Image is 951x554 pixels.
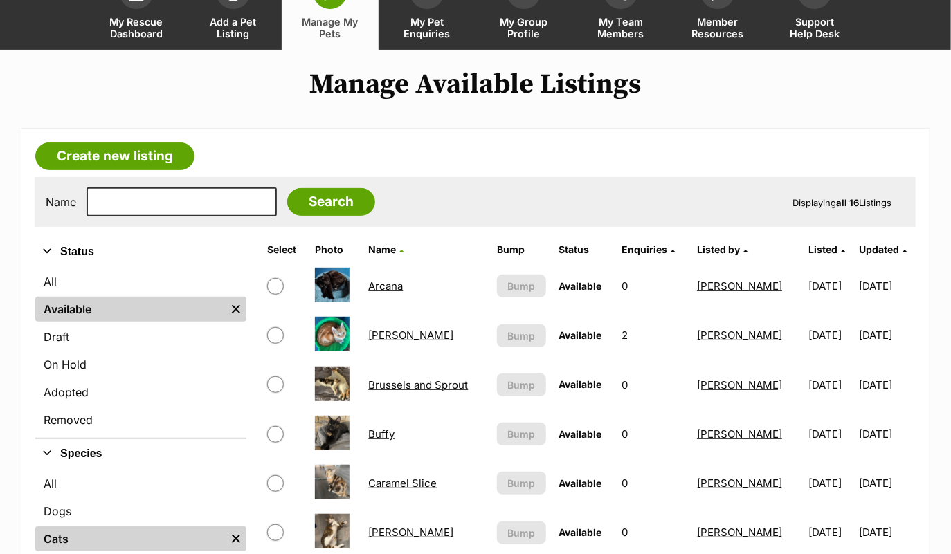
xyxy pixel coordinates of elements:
a: Updated [860,243,907,255]
span: Add a Pet Listing [202,16,264,39]
span: Available [559,329,601,341]
span: Support Help Desk [784,16,846,39]
a: All [35,471,246,496]
span: Bump [508,279,536,293]
span: Listed [809,243,838,255]
span: translation missing: en.admin.listings.index.attributes.enquiries [622,243,668,255]
a: Adopted [35,380,246,405]
span: Bump [508,526,536,540]
a: Available [35,297,226,322]
button: Bump [497,324,546,347]
a: Listed [809,243,846,255]
a: Draft [35,324,246,349]
span: My Pet Enquiries [396,16,458,39]
span: Bump [508,476,536,490]
span: My Group Profile [493,16,555,39]
td: 0 [617,361,691,409]
span: Available [559,477,601,489]
a: [PERSON_NAME] [697,279,782,293]
a: Enquiries [622,243,676,255]
label: Name [46,196,76,208]
span: Manage My Pets [299,16,361,39]
span: Member Resources [687,16,749,39]
a: Listed by [697,243,748,255]
a: [PERSON_NAME] [697,477,782,490]
span: My Rescue Dashboard [105,16,167,39]
td: [DATE] [804,410,858,458]
a: Removed [35,407,246,432]
button: Bump [497,423,546,445]
button: Status [35,243,246,261]
span: Available [559,378,601,390]
a: [PERSON_NAME] [368,526,453,539]
a: Create new listing [35,142,194,170]
a: [PERSON_NAME] [697,329,782,342]
td: 0 [617,410,691,458]
span: Name [368,243,396,255]
a: Remove filter [226,526,246,551]
span: My Team Members [590,16,652,39]
th: Photo [309,239,362,261]
span: Displaying Listings [792,197,891,208]
span: Updated [860,243,900,255]
td: [DATE] [860,410,914,458]
td: [DATE] [804,459,858,507]
a: [PERSON_NAME] [697,526,782,539]
a: Name [368,243,404,255]
td: 0 [617,262,691,310]
div: Status [35,266,246,438]
a: [PERSON_NAME] [697,378,782,391]
td: [DATE] [860,311,914,359]
span: Listed by [697,243,740,255]
button: Bump [497,472,546,495]
span: Bump [508,329,536,343]
a: [PERSON_NAME] [697,427,782,441]
span: Bump [508,427,536,441]
a: All [35,269,246,294]
a: On Hold [35,352,246,377]
a: Caramel Slice [368,477,437,490]
th: Status [553,239,615,261]
input: Search [287,188,375,216]
td: [DATE] [860,459,914,507]
td: [DATE] [804,262,858,310]
th: Bump [491,239,552,261]
a: [PERSON_NAME] [368,329,453,342]
button: Bump [497,373,546,396]
span: Available [559,526,601,538]
td: [DATE] [804,361,858,409]
a: Brussels and Sprout [368,378,468,391]
a: Cats [35,526,226,551]
a: Buffy [368,427,395,441]
span: Bump [508,378,536,392]
strong: all 16 [836,197,859,208]
td: 2 [617,311,691,359]
button: Bump [497,521,546,544]
td: [DATE] [860,262,914,310]
span: Available [559,428,601,440]
td: [DATE] [804,311,858,359]
td: [DATE] [860,361,914,409]
button: Bump [497,275,546,297]
a: Arcana [368,279,403,293]
td: 0 [617,459,691,507]
span: Available [559,280,601,292]
button: Species [35,445,246,463]
th: Select [262,239,308,261]
a: Remove filter [226,297,246,322]
a: Dogs [35,499,246,524]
